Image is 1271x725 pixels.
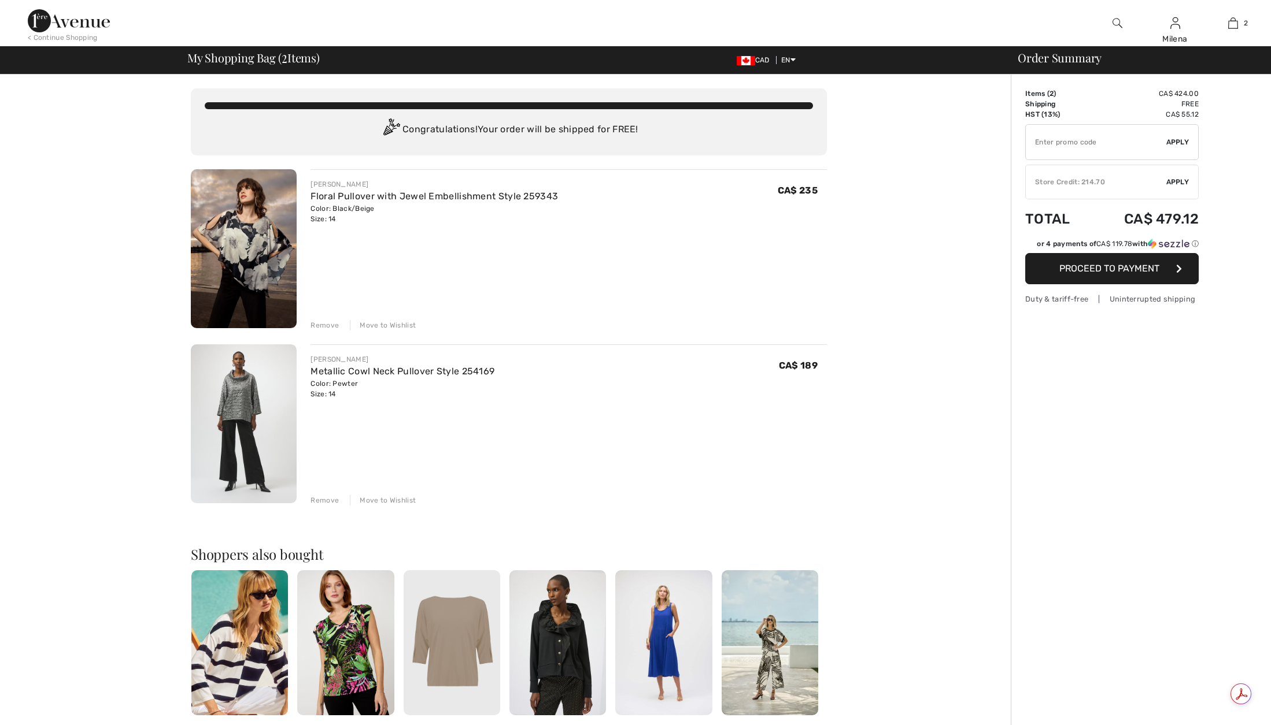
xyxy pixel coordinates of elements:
span: 2 [1244,18,1248,28]
div: Duty & tariff-free | Uninterrupted shipping [1025,293,1199,304]
img: Floral Casual Wide-Leg Trousers Style 256200 [722,570,818,715]
td: HST (13%) [1025,109,1091,120]
button: Proceed to Payment [1025,253,1199,284]
a: Floral Pullover with Jewel Embellishment Style 259343 [311,191,558,202]
img: Relaxed Fit Crew Neck Pullover Style 251063 [404,570,500,715]
iframe: Opens a widget where you can find more information [1197,690,1259,719]
h2: Shoppers also bought [191,547,827,561]
a: Metallic Cowl Neck Pullover Style 254169 [311,366,494,377]
div: Remove [311,495,339,505]
div: [PERSON_NAME] [311,354,494,365]
span: 2 [1050,90,1054,98]
a: Sign In [1170,17,1180,28]
div: or 4 payments ofCA$ 119.78withSezzle Click to learn more about Sezzle [1025,239,1199,253]
img: Congratulation2.svg [379,118,402,142]
div: Color: Pewter Size: 14 [311,378,494,399]
div: Remove [311,320,339,330]
img: Casual Striped V-Neck Pullover Style 251914 [191,570,288,715]
td: Items ( ) [1025,88,1091,99]
img: Ruffled Long-Sleeve Casual Shirt Style 254042 [509,570,606,715]
td: Shipping [1025,99,1091,109]
span: CA$ 189 [779,360,818,371]
div: Move to Wishlist [350,320,416,330]
span: Apply [1166,137,1189,147]
span: 2 [282,49,287,64]
div: Order Summary [1004,52,1264,64]
div: Milena [1147,33,1203,45]
img: My Info [1170,16,1180,30]
img: My Bag [1228,16,1238,30]
img: Canadian Dollar [737,56,755,65]
div: < Continue Shopping [28,32,98,43]
span: Proceed to Payment [1059,263,1159,274]
span: CAD [737,56,774,64]
img: Metallic Cowl Neck Pullover Style 254169 [191,344,297,503]
td: CA$ 424.00 [1091,88,1199,99]
td: CA$ 479.12 [1091,199,1199,239]
span: Apply [1166,177,1189,187]
span: EN [781,56,796,64]
img: Floral Pullover with Jewel Embellishment Style 259343 [191,169,297,328]
td: Free [1091,99,1199,109]
img: Midi A-line Dress Style 252016 [615,570,712,715]
img: search the website [1113,16,1122,30]
td: Total [1025,199,1091,239]
img: 1ère Avenue [28,9,110,32]
span: CA$ 119.78 [1096,240,1132,248]
span: My Shopping Bag ( Items) [187,52,320,64]
div: Store Credit: 214.70 [1026,177,1166,187]
div: Congratulations! Your order will be shipped for FREE! [205,118,813,142]
a: 2 [1205,16,1261,30]
img: Floral V-Neck Pullover Style 256121 [297,570,394,715]
div: or 4 payments of with [1037,239,1199,249]
div: Color: Black/Beige Size: 14 [311,203,558,224]
div: [PERSON_NAME] [311,179,558,189]
input: Promo code [1026,125,1166,159]
div: Move to Wishlist [350,495,416,505]
img: Sezzle [1148,239,1189,249]
td: CA$ 55.12 [1091,109,1199,120]
span: CA$ 235 [778,185,818,196]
